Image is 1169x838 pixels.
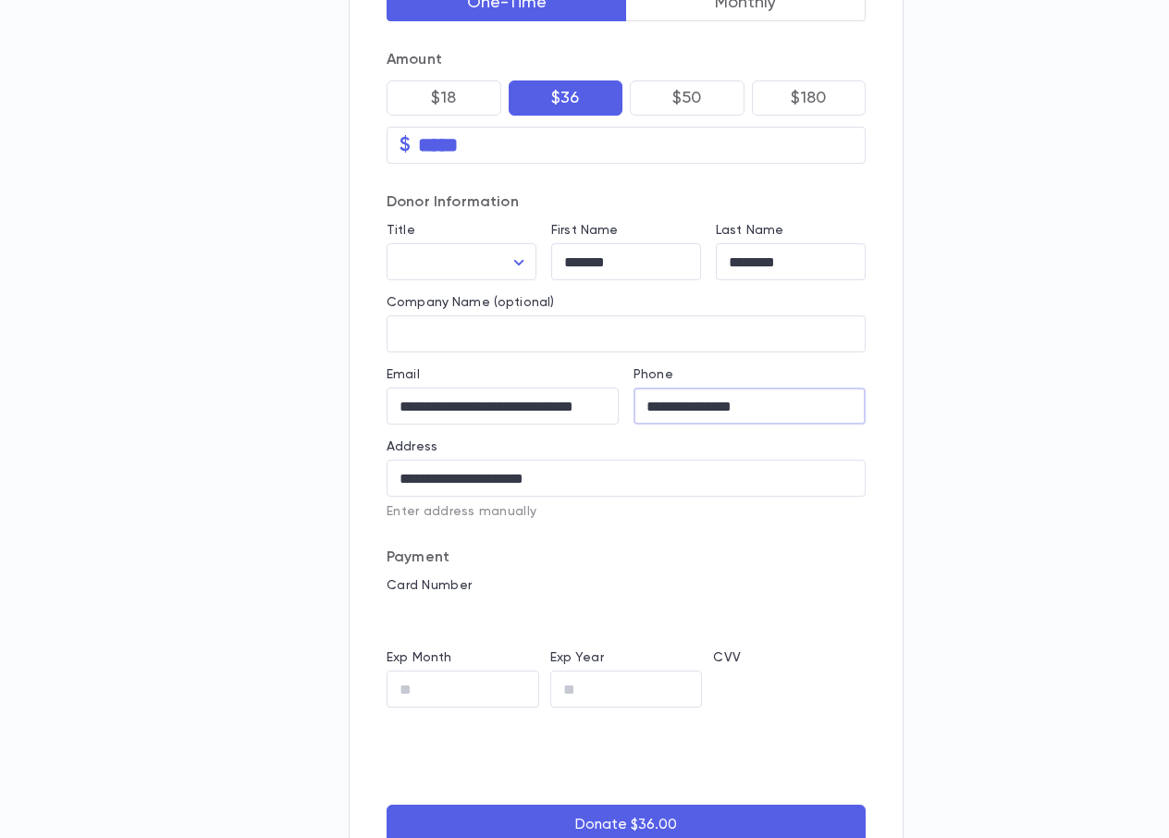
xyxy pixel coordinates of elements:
[509,80,623,116] button: $36
[387,295,554,310] label: Company Name (optional)
[387,650,451,665] label: Exp Month
[551,223,618,238] label: First Name
[387,193,866,212] p: Donor Information
[387,244,536,280] div: ​
[387,223,415,238] label: Title
[431,89,456,107] p: $18
[634,367,673,382] label: Phone
[387,578,866,593] p: Card Number
[752,80,867,116] button: $180
[387,598,866,635] iframe: card
[550,650,604,665] label: Exp Year
[387,439,437,454] label: Address
[716,223,783,238] label: Last Name
[387,548,866,567] p: Payment
[387,80,501,116] button: $18
[387,367,420,382] label: Email
[387,51,866,69] p: Amount
[400,136,411,154] p: $
[672,89,702,107] p: $50
[713,650,866,665] p: CVV
[713,671,866,708] iframe: cvv
[387,504,866,519] p: Enter address manually
[791,89,826,107] p: $180
[551,89,580,107] p: $36
[630,80,744,116] button: $50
